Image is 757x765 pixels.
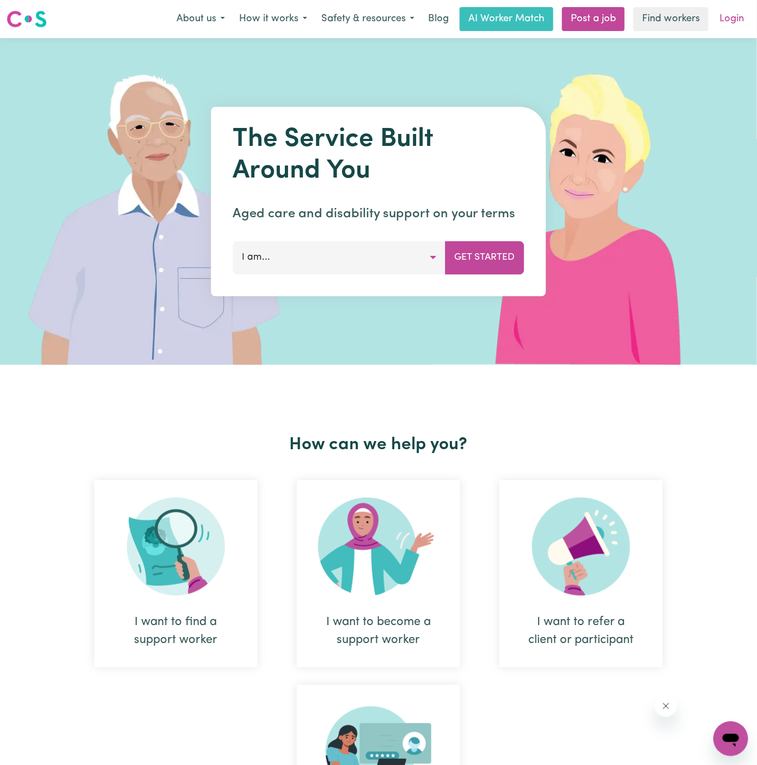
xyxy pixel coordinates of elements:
[713,7,750,31] a: Login
[526,613,637,649] div: I want to refer a client or participant
[233,124,524,187] h1: The Service Built Around You
[460,7,553,31] a: AI Worker Match
[120,613,231,649] div: I want to find a support worker
[7,8,66,16] span: Need any help?
[232,8,314,30] button: How it works
[562,7,625,31] a: Post a job
[655,695,677,717] iframe: Close message
[633,7,709,31] a: Find workers
[314,8,422,30] button: Safety & resources
[297,480,460,668] div: I want to become a support worker
[233,204,524,224] p: Aged care and disability support on your terms
[233,241,446,274] button: I am...
[7,7,47,32] a: Careseekers logo
[7,9,47,29] img: Careseekers logo
[318,498,439,596] img: Become Worker
[445,241,524,274] button: Get Started
[499,480,663,668] div: I want to refer a client or participant
[323,613,434,649] div: I want to become a support worker
[75,434,682,455] h2: How can we help you?
[127,498,225,596] img: Search
[532,498,630,596] img: Refer
[422,7,455,31] a: Blog
[94,480,258,668] div: I want to find a support worker
[169,8,232,30] button: About us
[713,721,748,756] iframe: Button to launch messaging window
